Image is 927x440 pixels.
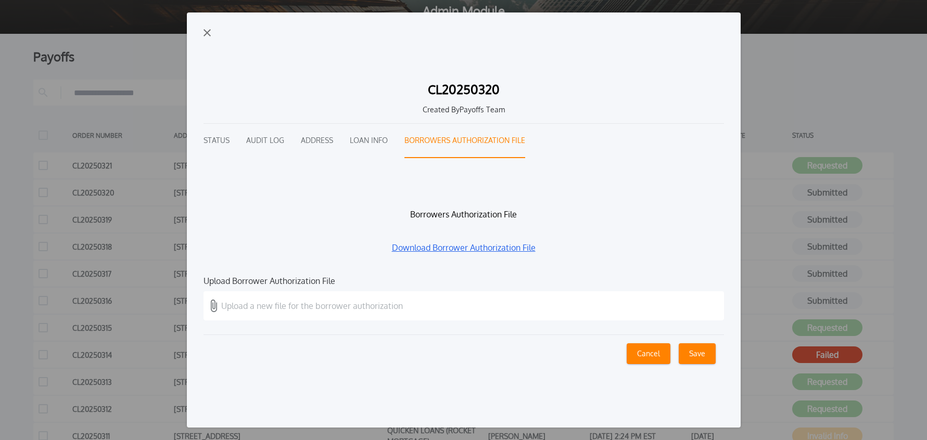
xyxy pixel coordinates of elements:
[221,300,403,312] p: Upload a new file for the borrower authorization
[212,104,716,115] h1: Created By Payoffs Team
[404,124,525,158] button: Borrowers Authorization File
[204,124,230,158] button: Status
[204,241,724,254] a: Download Borrower Authorization File
[627,343,670,364] button: Cancel
[204,208,724,221] h1: Borrowers Authorization File
[204,29,211,36] img: exit-icon
[187,12,741,427] button: exit-iconCL20250320Created ByPayoffs TeamStatusAudit LogAddressLoan InfoBorrowers Authorization F...
[204,275,335,283] label: Upload Borrower Authorization File
[350,124,388,158] button: Loan Info
[679,343,716,364] button: Save
[246,124,284,158] button: Audit Log
[301,124,333,158] button: Address
[428,83,500,96] h1: CL20250320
